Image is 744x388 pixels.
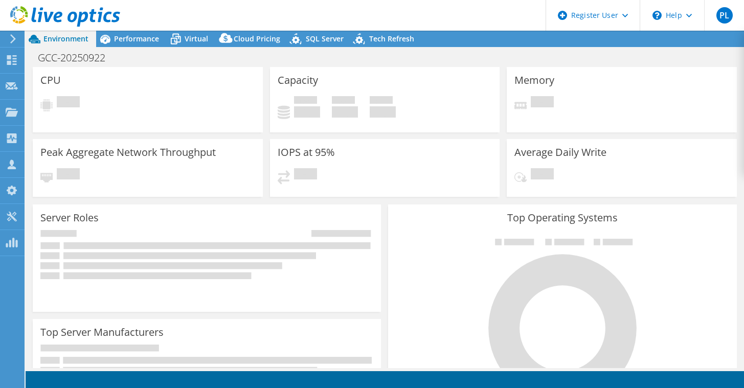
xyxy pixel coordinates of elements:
[40,75,61,86] h3: CPU
[514,75,554,86] h3: Memory
[33,52,121,63] h1: GCC-20250922
[396,212,729,223] h3: Top Operating Systems
[294,106,320,118] h4: 0 GiB
[234,34,280,43] span: Cloud Pricing
[514,147,606,158] h3: Average Daily Write
[114,34,159,43] span: Performance
[278,147,335,158] h3: IOPS at 95%
[57,96,80,110] span: Pending
[43,34,88,43] span: Environment
[306,34,344,43] span: SQL Server
[370,96,393,106] span: Total
[40,147,216,158] h3: Peak Aggregate Network Throughput
[716,7,733,24] span: PL
[278,75,318,86] h3: Capacity
[294,96,317,106] span: Used
[40,327,164,338] h3: Top Server Manufacturers
[57,168,80,182] span: Pending
[332,106,358,118] h4: 0 GiB
[332,96,355,106] span: Free
[294,168,317,182] span: Pending
[652,11,662,20] svg: \n
[531,168,554,182] span: Pending
[40,212,99,223] h3: Server Roles
[370,106,396,118] h4: 0 GiB
[185,34,208,43] span: Virtual
[531,96,554,110] span: Pending
[369,34,414,43] span: Tech Refresh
